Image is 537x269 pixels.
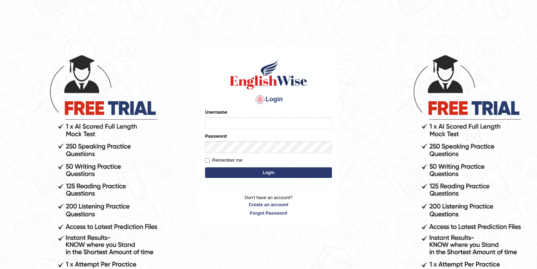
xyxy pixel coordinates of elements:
[205,194,332,216] p: Don't have an account?
[205,201,332,208] a: Create an account
[205,210,332,216] a: Forgot Password
[205,133,227,139] label: Password
[205,158,210,163] input: Remember me
[205,157,242,164] label: Remember me
[205,167,332,178] button: Login
[228,59,309,90] img: Logo of English Wise sign in for intelligent practice with AI
[205,94,332,105] h4: Login
[205,109,227,115] label: Username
